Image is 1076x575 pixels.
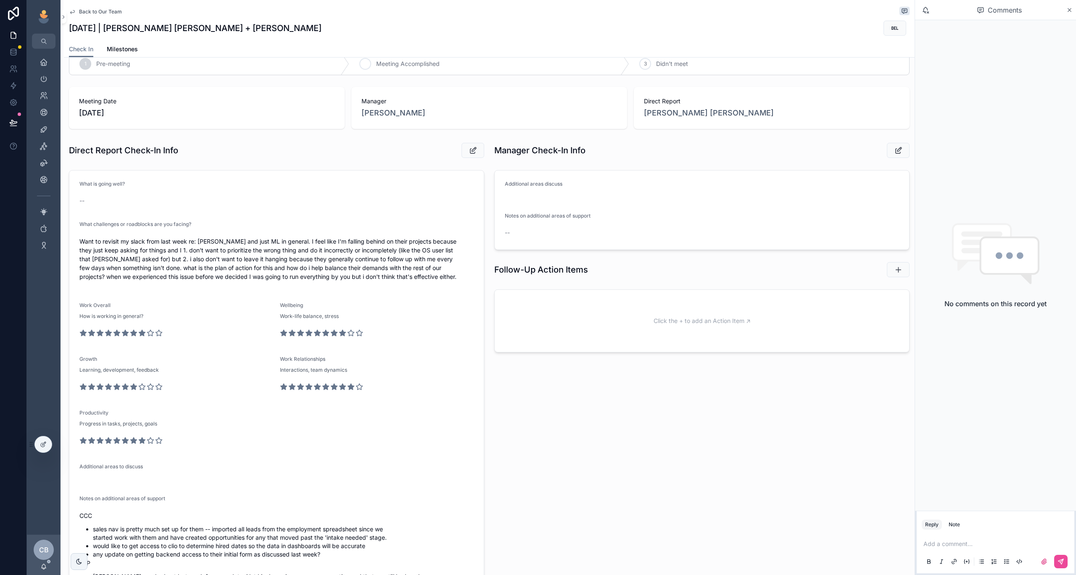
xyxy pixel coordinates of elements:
button: Reply [922,520,942,530]
h2: No comments on this record yet [944,299,1047,309]
span: 1 [84,60,87,67]
span: Work-life balance, stress [280,313,339,320]
span: Didn't meet [656,60,688,68]
a: Milestones [107,42,138,58]
a: Check In [69,42,93,58]
h1: Follow-Up Action Items [494,264,588,276]
span: Milestones [107,45,138,53]
img: App logo [37,10,50,24]
span: Notes on additional areas of support [505,213,591,219]
li: would like to get access to clio to determine hired dates so the data in dashboards will be accurate [93,542,474,550]
span: CB [39,545,49,555]
span: Meeting Accomplished [376,60,440,68]
span: Comments [988,5,1022,15]
span: Click the + to add an Action Item ↗ [654,317,751,325]
span: Additional areas to discuss [79,463,143,470]
a: [PERSON_NAME] [361,107,425,119]
span: Pre-meeting [96,60,130,68]
a: Back to Our Team [69,8,122,15]
span: 3 [644,60,647,67]
li: any update on getting backend access to their initial form as discussed last week? [93,550,474,559]
span: How is working in general? [79,313,143,320]
span: Wellbeing [280,302,303,308]
span: What is going well? [79,181,125,187]
h1: [DATE] | [PERSON_NAME] [PERSON_NAME] + [PERSON_NAME] [69,22,322,34]
span: What challenges or roadblocks are you facing? [79,221,191,227]
h1: Direct Report Check-In Info [69,144,178,156]
span: Interactions, team dynamics [280,367,347,373]
span: Additional areas discuss [505,181,562,187]
span: Progress in tasks, projects, goals [79,420,157,427]
span: Work Overall [79,302,111,308]
span: Meeting Date [79,97,335,105]
span: Work Relationships [280,356,325,362]
div: Note [949,521,960,528]
p: Want to revisit my slack from last week re: [PERSON_NAME] and just ML in general. I feel like I'm... [79,237,474,281]
span: Direct Report [644,97,899,105]
span: Check In [69,45,93,53]
span: Productivity [79,410,108,416]
a: [PERSON_NAME] [PERSON_NAME] [644,107,774,119]
button: Note [945,520,963,530]
span: Growth [79,356,97,362]
span: Learning, development, feedback [79,367,159,373]
h1: Manager Check-In Info [494,144,585,156]
span: Back to Our Team [79,8,122,15]
span: Notes on additional areas of support [79,495,165,501]
p: CCC [79,511,474,520]
li: sales nav is pretty much set up for them -- imported all leads from the employment spreadsheet si... [93,525,474,542]
p: TFP [79,559,474,567]
span: Manager [361,97,617,105]
span: [DATE] [79,107,335,119]
div: scrollable content [27,49,61,264]
span: -- [79,197,84,205]
span: -- [505,228,510,237]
